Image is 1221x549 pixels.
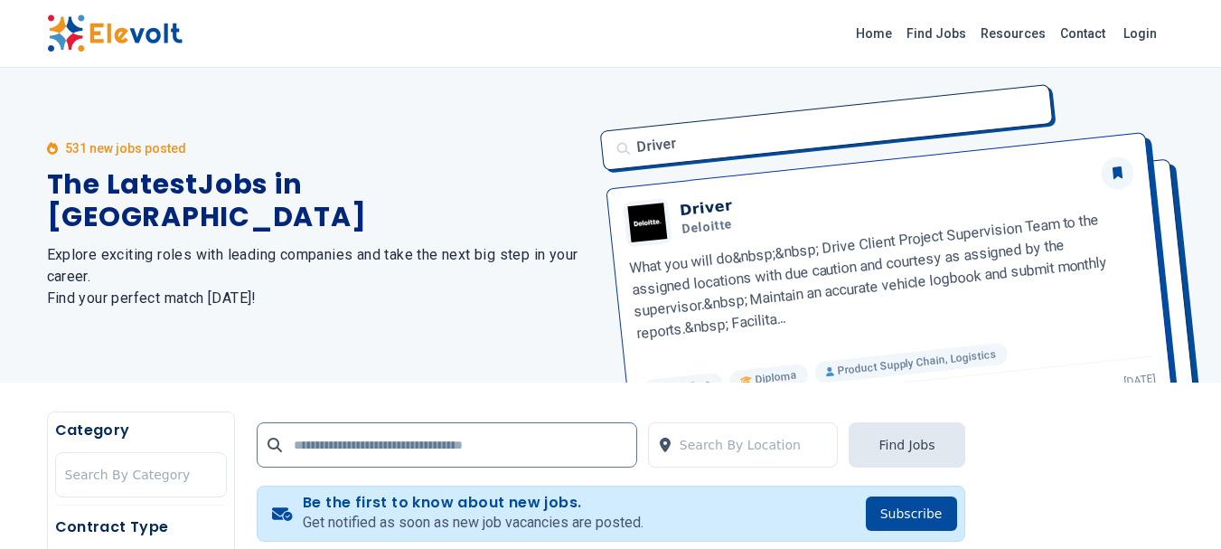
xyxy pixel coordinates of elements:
[849,422,964,468] button: Find Jobs
[47,244,589,309] h2: Explore exciting roles with leading companies and take the next big step in your career. Find you...
[866,497,957,531] button: Subscribe
[303,494,643,512] h4: Be the first to know about new jobs.
[47,168,589,233] h1: The Latest Jobs in [GEOGRAPHIC_DATA]
[65,139,186,157] p: 531 new jobs posted
[55,420,227,441] h5: Category
[973,19,1053,48] a: Resources
[55,516,227,538] h5: Contract Type
[1113,15,1168,52] a: Login
[303,512,643,534] p: Get notified as soon as new job vacancies are posted.
[47,14,183,52] img: Elevolt
[849,19,899,48] a: Home
[1053,19,1113,48] a: Contact
[1131,462,1221,549] iframe: Chat Widget
[899,19,973,48] a: Find Jobs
